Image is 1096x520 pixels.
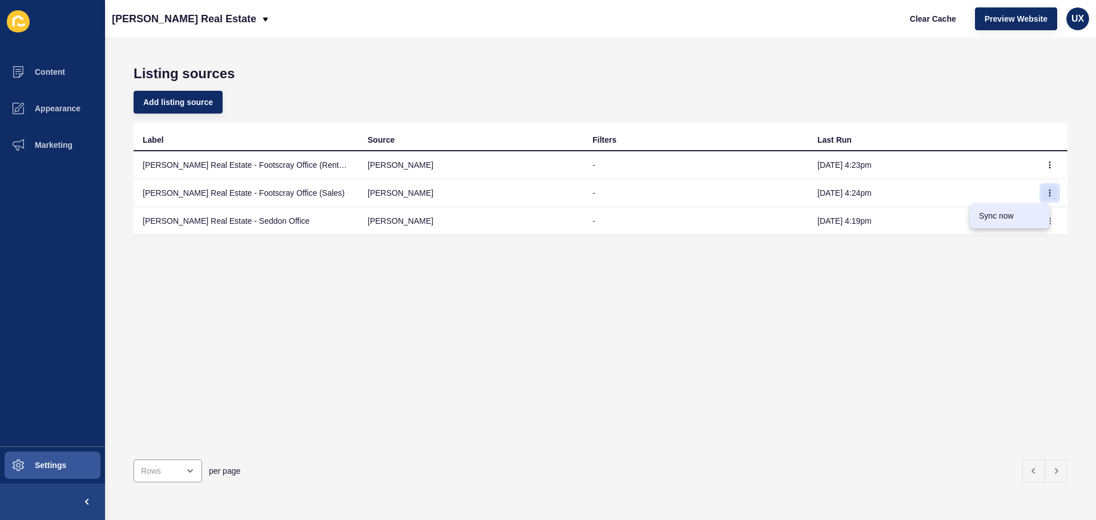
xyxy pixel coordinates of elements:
[358,207,583,235] td: [PERSON_NAME]
[808,207,1033,235] td: [DATE] 4:19pm
[209,465,240,477] span: per page
[583,179,808,207] td: -
[112,5,256,33] p: [PERSON_NAME] Real Estate
[593,134,616,146] div: Filters
[134,459,202,482] div: open menu
[368,134,394,146] div: Source
[900,7,966,30] button: Clear Cache
[134,207,358,235] td: [PERSON_NAME] Real Estate - Seddon Office
[143,134,164,146] div: Label
[583,151,808,179] td: -
[808,179,1033,207] td: [DATE] 4:24pm
[134,66,1067,82] h1: Listing sources
[910,13,956,25] span: Clear Cache
[985,13,1047,25] span: Preview Website
[358,179,583,207] td: [PERSON_NAME]
[143,96,213,108] span: Add listing source
[583,207,808,235] td: -
[134,179,358,207] td: [PERSON_NAME] Real Estate - Footscray Office (Sales)
[975,7,1057,30] button: Preview Website
[134,151,358,179] td: [PERSON_NAME] Real Estate - Footscray Office (Rentals)
[808,151,1033,179] td: [DATE] 4:23pm
[970,203,1050,228] a: Sync now
[134,91,223,114] button: Add listing source
[358,151,583,179] td: [PERSON_NAME]
[1071,13,1084,25] span: UX
[817,134,852,146] div: Last Run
